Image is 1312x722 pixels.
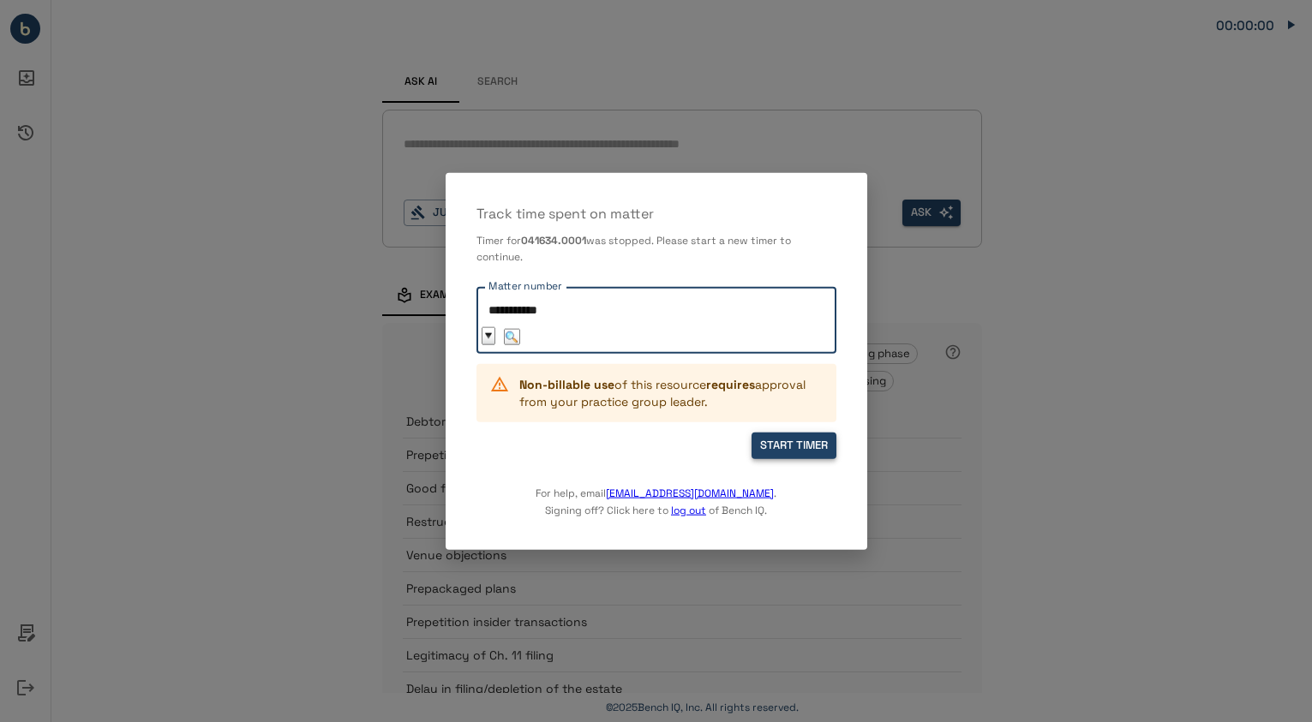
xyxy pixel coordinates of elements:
[476,203,836,224] p: Track time spent on matter
[519,369,823,417] div: of this resource approval from your practice group leader.
[521,233,586,247] b: 041634.0001
[476,233,521,247] span: Timer for
[671,504,706,517] a: log out
[488,279,562,294] label: Matter number
[536,459,776,519] p: For help, email . Signing off? Click here to of Bench IQ.
[476,233,791,264] span: was stopped. Please start a new timer to continue.
[752,433,836,459] button: START TIMER
[706,377,755,392] b: requires
[606,486,774,500] a: [EMAIL_ADDRESS][DOMAIN_NAME]
[519,377,614,392] b: Non-billable use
